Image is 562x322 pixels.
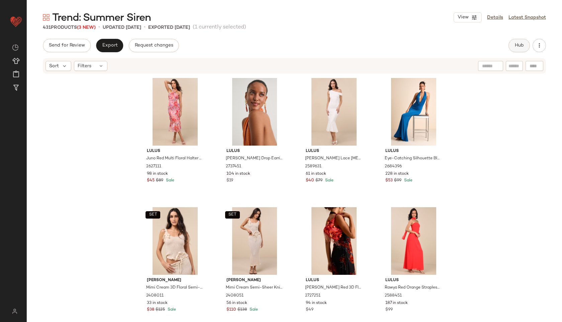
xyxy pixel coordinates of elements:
[385,285,441,291] span: Rawya Red Orange Strapless Maxi Dress and Scarf Set
[403,178,412,183] span: Sale
[457,15,469,20] span: View
[226,164,241,170] span: 2737451
[226,285,282,291] span: Mimi Cream Semi-Sheer Knit Drawstring Midi Skirt
[134,43,173,48] span: Request changes
[102,43,117,48] span: Export
[147,178,155,184] span: $45
[385,300,408,306] span: 187 in stock
[146,211,160,219] button: SET
[193,23,246,31] span: (1 currently selected)
[148,24,190,31] p: Exported [DATE]
[306,171,326,177] span: 61 in stock
[98,23,100,31] span: •
[103,24,141,31] p: updated [DATE]
[508,39,530,52] button: Hub
[228,213,237,217] span: SET
[226,277,283,284] span: [PERSON_NAME]
[487,14,503,21] a: Details
[306,277,362,284] span: Lulus
[306,178,314,184] span: $40
[226,178,233,184] span: $19
[385,307,393,313] span: $99
[394,178,401,184] span: $99
[147,277,203,284] span: [PERSON_NAME]
[12,44,19,51] img: svg%3e
[385,293,402,299] span: 2588451
[9,15,23,28] img: heart_red.DM2ytmEG.svg
[96,39,123,52] button: Export
[305,285,362,291] span: [PERSON_NAME] Red 3D Floral Sequin Beaded Fringe Shoulder Bag
[49,63,59,70] span: Sort
[385,178,393,184] span: $53
[385,156,441,162] span: Eye-Catching Silhouette Blue Cowl Neck Halter Maxi Dress
[226,307,236,313] span: $110
[226,148,283,154] span: Lulus
[226,156,282,162] span: [PERSON_NAME] Drop Earrings
[514,43,524,48] span: Hub
[385,164,402,170] span: 2684396
[306,300,327,306] span: 94 in stock
[226,293,244,299] span: 2408051
[156,178,163,184] span: $89
[129,39,179,52] button: Request changes
[221,207,288,275] img: 12326961_2408051.jpg
[144,23,146,31] span: •
[8,309,21,314] img: svg%3e
[508,14,546,21] a: Latest Snapshot
[52,11,151,25] span: Trend: Summer Siren
[147,171,168,177] span: 98 in stock
[77,25,96,30] span: (3 New)
[306,148,362,154] span: Lulus
[315,178,322,184] span: $79
[385,171,409,177] span: 228 in stock
[43,14,50,21] img: svg%3e
[454,12,482,22] button: View
[305,156,362,162] span: [PERSON_NAME] Lace [MEDICAL_DATA] Midi Dress
[306,307,313,313] span: $49
[238,307,247,313] span: $138
[49,43,85,48] span: Send for Review
[380,207,447,275] img: 12463901_2588451.jpg
[146,156,203,162] span: Juno Red Multi Floral Halter Trumpet Midi Dress
[225,211,240,219] button: SET
[147,148,203,154] span: Lulus
[43,39,91,52] button: Send for Review
[324,178,334,183] span: Sale
[305,293,320,299] span: 2727251
[248,308,258,312] span: Sale
[300,207,368,275] img: 2727251_01_OM_2025-09-11.jpg
[226,171,250,177] span: 104 in stock
[43,25,51,30] span: 431
[300,78,368,146] img: 12471941_2589631.jpg
[221,78,288,146] img: 2737451_01_OM_2025-09-02.jpg
[165,178,174,183] span: Sale
[142,78,209,146] img: 12639041_2627111.jpg
[156,307,165,313] span: $125
[78,63,91,70] span: Filters
[149,213,157,217] span: SET
[166,308,176,312] span: Sale
[43,24,96,31] div: Products
[380,78,447,146] img: 2684396_01_hero_2025-06-30.jpg
[147,300,168,306] span: 33 in stock
[385,148,442,154] span: Lulus
[146,285,203,291] span: Mimi Cream 3D Floral Semi-Sheer Knit Tank Top
[226,300,247,306] span: 56 in stock
[146,164,161,170] span: 2627111
[147,307,154,313] span: $38
[142,207,209,275] img: 12326861_2408011.jpg
[146,293,164,299] span: 2408011
[385,277,442,284] span: Lulus
[305,164,321,170] span: 2589631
